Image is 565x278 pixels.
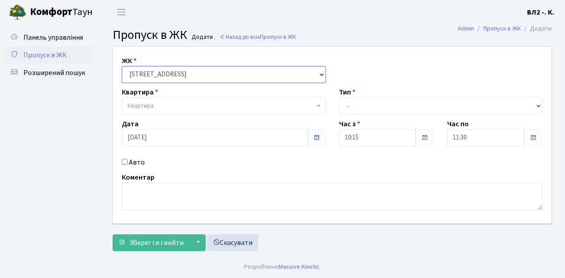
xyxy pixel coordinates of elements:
div: Розроблено . [244,262,321,272]
img: logo.png [9,4,26,21]
span: Пропуск в ЖК [23,50,67,60]
nav: breadcrumb [444,19,565,38]
span: Таун [30,5,93,20]
a: Скасувати [207,234,258,251]
a: Пропуск в ЖК [483,24,521,33]
button: Зберегти і вийти [113,234,189,251]
span: Розширений пошук [23,68,85,78]
label: Тип [339,87,355,98]
a: Massive Kinetic [279,262,320,271]
span: Зберегти і вийти [129,238,184,248]
label: Дата [122,119,139,129]
span: Квартира [128,101,154,110]
label: Авто [129,157,145,168]
button: Переключити навігацію [110,5,132,19]
li: Додати [521,24,552,34]
label: Час з [339,119,360,129]
a: Admin [458,24,474,33]
label: Час по [447,119,469,129]
b: ВЛ2 -. К. [527,8,554,17]
label: Коментар [122,172,154,183]
a: Пропуск в ЖК [4,46,93,64]
a: Назад до всіхПропуск в ЖК [219,33,296,41]
b: Комфорт [30,5,72,19]
label: Квартира [122,87,158,98]
label: ЖК [122,56,136,66]
span: Панель управління [23,33,83,42]
a: Розширений пошук [4,64,93,82]
a: Панель управління [4,29,93,46]
a: ВЛ2 -. К. [527,7,554,18]
span: Пропуск в ЖК [260,33,296,41]
span: Пропуск в ЖК [113,26,187,44]
small: Додати . [190,34,215,41]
